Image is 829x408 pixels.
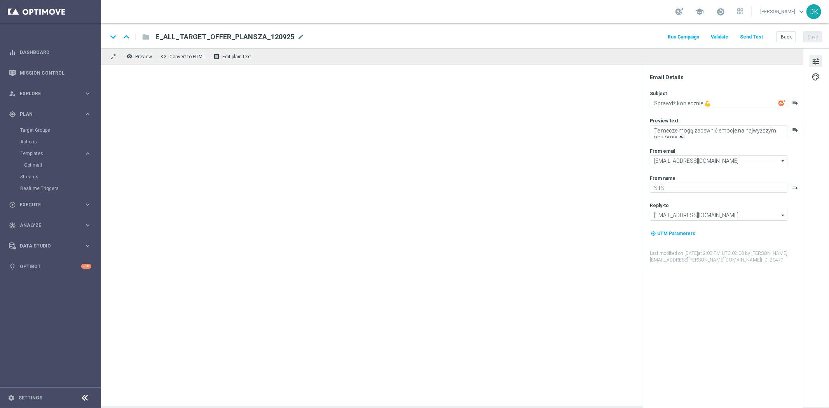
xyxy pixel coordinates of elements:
[792,127,798,133] button: playlist_add
[297,33,304,40] span: mode_edit
[650,175,675,181] label: From name
[20,136,100,148] div: Actions
[9,222,84,229] div: Analyze
[810,55,822,67] button: tune
[650,210,787,221] input: Select
[650,91,667,97] label: Subject
[650,74,802,81] div: Email Details
[20,183,100,194] div: Realtime Triggers
[9,111,16,118] i: gps_fixed
[20,150,92,157] button: Templates keyboard_arrow_right
[24,162,81,168] a: Optimail
[9,263,16,270] i: lightbulb
[19,396,42,400] a: Settings
[20,256,81,277] a: Optibot
[20,244,84,248] span: Data Studio
[24,159,100,171] div: Optimail
[9,111,84,118] div: Plan
[20,202,84,207] span: Execute
[124,51,155,61] button: remove_red_eye Preview
[161,53,167,59] span: code
[9,111,92,117] button: gps_fixed Plan keyboard_arrow_right
[797,7,806,16] span: keyboard_arrow_down
[20,112,84,117] span: Plan
[806,4,821,19] div: DK
[81,264,91,269] div: +10
[9,90,84,97] div: Explore
[650,148,675,154] label: From email
[169,54,205,59] span: Convert to HTML
[779,210,787,220] i: arrow_drop_down
[20,124,100,136] div: Target Groups
[9,201,84,208] div: Execute
[9,222,16,229] i: track_changes
[9,202,92,208] button: play_circle_outline Execute keyboard_arrow_right
[695,7,704,16] span: school
[657,231,695,236] span: UTM Parameters
[761,257,784,263] span: | ID: 20479
[84,201,91,208] i: keyboard_arrow_right
[711,34,728,40] span: Validate
[8,394,15,401] i: settings
[667,32,700,42] button: Run Campaign
[9,242,84,249] div: Data Studio
[20,174,81,180] a: Streams
[126,53,133,59] i: remove_red_eye
[650,229,696,238] button: my_location UTM Parameters
[9,63,91,83] div: Mission Control
[20,63,91,83] a: Mission Control
[650,118,678,124] label: Preview text
[84,242,91,249] i: keyboard_arrow_right
[20,42,91,63] a: Dashboard
[803,31,822,42] button: Save
[650,202,669,209] label: Reply-to
[650,155,787,166] input: Select
[20,139,81,145] a: Actions
[9,49,16,56] i: equalizer
[9,42,91,63] div: Dashboard
[651,231,656,236] i: my_location
[84,150,91,157] i: keyboard_arrow_right
[779,156,787,166] i: arrow_drop_down
[9,91,92,97] button: person_search Explore keyboard_arrow_right
[84,110,91,118] i: keyboard_arrow_right
[20,171,100,183] div: Streams
[778,99,785,106] img: optiGenie.svg
[21,151,76,156] span: Templates
[9,243,92,249] button: Data Studio keyboard_arrow_right
[155,32,294,42] span: E_ALL_TARGET_OFFER_PLANSZA_120925
[812,56,820,66] span: tune
[107,31,119,43] i: keyboard_arrow_down
[21,151,84,156] div: Templates
[20,185,81,192] a: Realtime Triggers
[739,32,764,42] button: Send Test
[812,72,820,82] span: palette
[159,51,208,61] button: code Convert to HTML
[213,53,220,59] i: receipt
[9,201,16,208] i: play_circle_outline
[20,148,100,171] div: Templates
[120,31,132,43] i: keyboard_arrow_up
[9,49,92,56] button: equalizer Dashboard
[135,54,152,59] span: Preview
[211,51,255,61] button: receipt Edit plain text
[792,184,798,190] i: playlist_add
[777,31,796,42] button: Back
[792,99,798,106] button: playlist_add
[9,222,92,228] button: track_changes Analyze keyboard_arrow_right
[9,70,92,76] button: Mission Control
[759,6,806,17] a: [PERSON_NAME]keyboard_arrow_down
[9,263,92,270] button: lightbulb Optibot +10
[84,221,91,229] i: keyboard_arrow_right
[810,70,822,83] button: palette
[9,90,16,97] i: person_search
